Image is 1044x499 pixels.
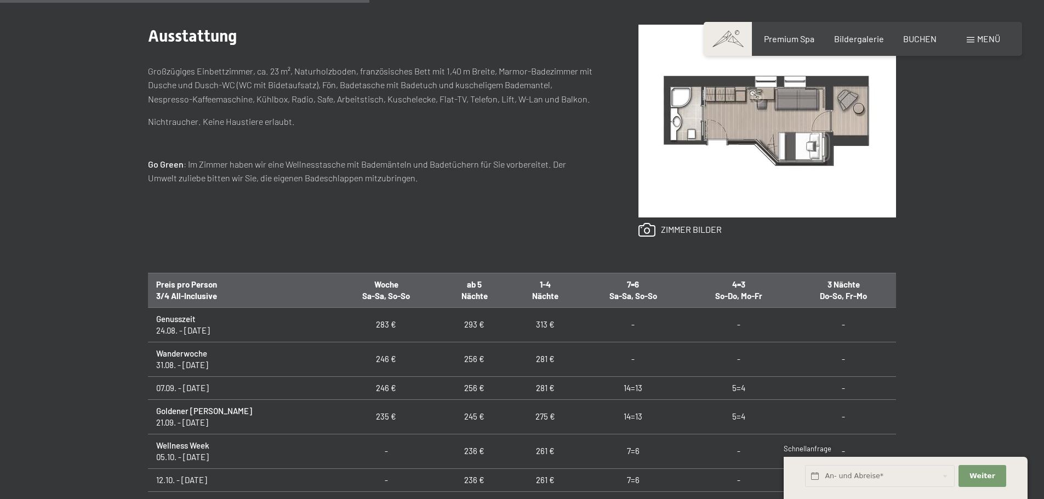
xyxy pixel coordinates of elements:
td: 261 € [510,434,580,468]
td: 05.10. - [DATE] [148,434,333,468]
strong: Wanderwoche [156,348,207,358]
td: 5=4 [686,376,791,399]
td: 5=4 [686,399,791,434]
td: 246 € [333,376,439,399]
td: 256 € [439,342,510,376]
th: 7=6 Sa-Sa, So-So [580,273,686,307]
td: - [580,307,686,342]
td: - [333,434,439,468]
td: 7=6 [580,434,686,468]
td: - [333,468,439,491]
td: - [686,468,791,491]
td: 293 € [439,307,510,342]
td: - [791,307,897,342]
td: 245 € [439,399,510,434]
td: - [580,342,686,376]
span: Weiter [969,471,995,481]
td: 256 € [439,376,510,399]
td: - [791,342,897,376]
td: - [686,307,791,342]
td: - [791,434,897,468]
td: 07.09. - [DATE] [148,376,333,399]
td: 14=13 [580,399,686,434]
p: Nichtraucher. Keine Haustiere erlaubt. [148,114,595,129]
a: BUCHEN [903,33,937,44]
td: 24.08. - [DATE] [148,307,333,342]
strong: Wellness Week [156,440,209,450]
td: 236 € [439,468,510,491]
th: Preis pro Person 3/4 All-Inclusive [148,273,333,307]
th: Woche Sa-Sa, So-So [333,273,439,307]
td: - [791,376,897,399]
img: Single Relax [638,25,896,217]
th: ab 5 Nächte [439,273,510,307]
a: Premium Spa [764,33,814,44]
td: 7=6 [580,468,686,491]
td: 236 € [439,434,510,468]
td: 275 € [510,399,580,434]
td: 281 € [510,342,580,376]
a: Bildergalerie [834,33,884,44]
span: Schnellanfrage [784,444,831,453]
td: - [686,434,791,468]
td: 283 € [333,307,439,342]
th: 1-4 Nächte [510,273,580,307]
span: Menü [977,33,1000,44]
th: 3 Nächte Do-So, Fr-Mo [791,273,897,307]
strong: Go Green [148,159,184,169]
strong: Goldener [PERSON_NAME] [156,406,252,416]
strong: Genusszeit [156,314,196,324]
td: 313 € [510,307,580,342]
p: : Im Zimmer haben wir eine Wellnesstasche mit Bademänteln und Badetüchern für Sie vorbereitet. De... [148,157,595,185]
td: 12.10. - [DATE] [148,468,333,491]
td: 261 € [510,468,580,491]
td: - [791,399,897,434]
td: 235 € [333,399,439,434]
td: 21.09. - [DATE] [148,399,333,434]
th: 4=3 So-Do, Mo-Fr [686,273,791,307]
td: - [686,342,791,376]
td: 14=13 [580,376,686,399]
button: Weiter [959,465,1006,487]
span: Ausstattung [148,26,237,45]
td: 246 € [333,342,439,376]
p: Großzügiges Einbettzimmer, ca. 23 m², Naturholzboden, französisches Bett mit 1,40 m Breite, Marmo... [148,64,595,106]
td: 31.08. - [DATE] [148,342,333,376]
td: 281 € [510,376,580,399]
